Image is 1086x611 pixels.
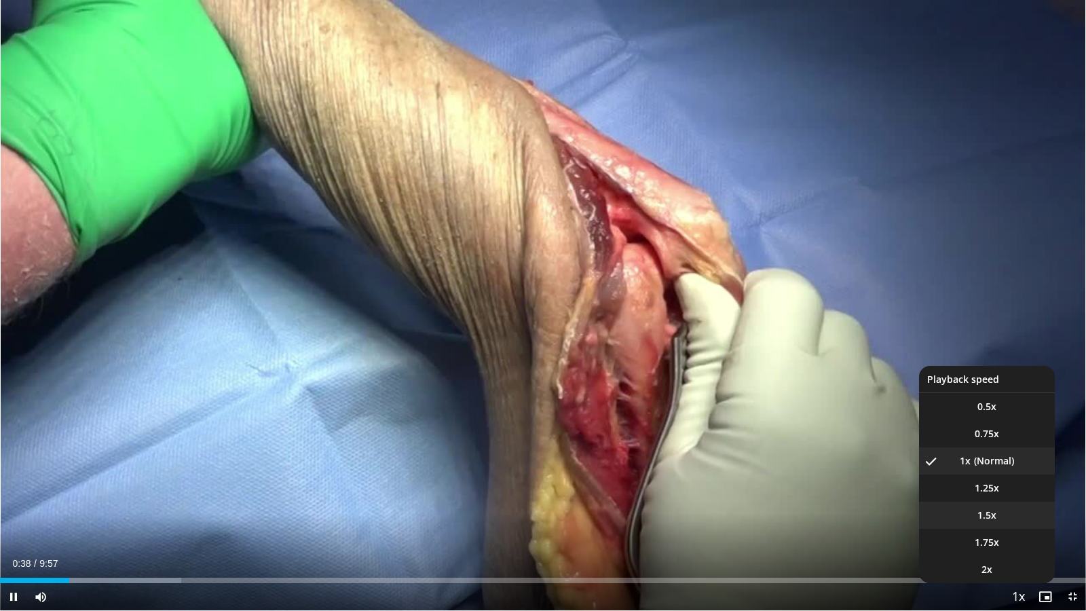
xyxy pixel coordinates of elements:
span: 2x [981,563,992,576]
span: / [34,558,37,569]
span: 0.75x [975,427,999,441]
span: 1x [960,454,971,468]
button: Playback Rate [1005,583,1032,610]
span: 9:57 [39,558,58,569]
button: Disable picture-in-picture mode [1032,583,1059,610]
button: Mute [27,583,54,610]
span: 1.5x [977,508,996,522]
span: 0.5x [977,400,996,413]
span: 1.75x [975,536,999,549]
span: 1.25x [975,481,999,495]
span: 0:38 [12,558,31,569]
button: Exit Fullscreen [1059,583,1086,610]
